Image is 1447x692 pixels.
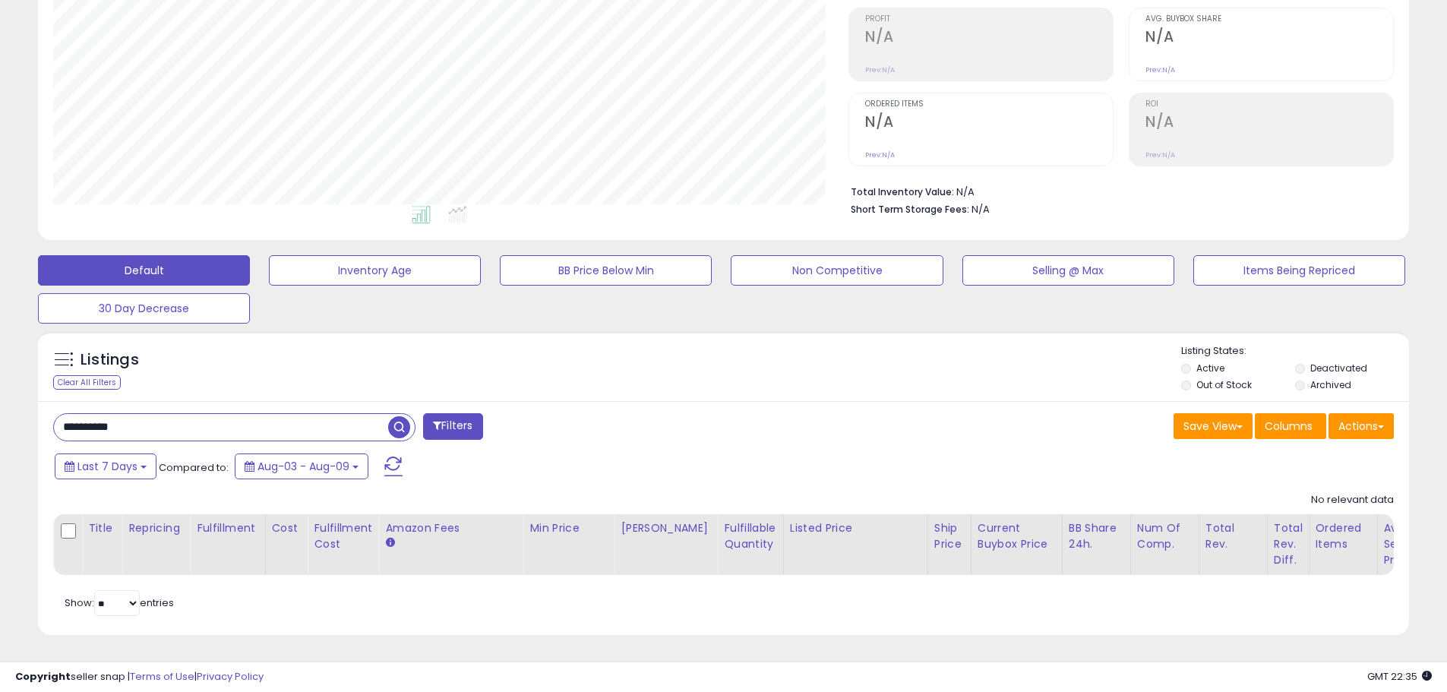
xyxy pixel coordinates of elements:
[128,520,184,536] div: Repricing
[55,453,156,479] button: Last 7 Days
[1196,378,1252,391] label: Out of Stock
[88,520,115,536] div: Title
[15,670,264,684] div: seller snap | |
[159,460,229,475] span: Compared to:
[1384,520,1439,568] div: Avg Selling Price
[865,113,1113,134] h2: N/A
[865,15,1113,24] span: Profit
[1145,150,1175,160] small: Prev: N/A
[1137,520,1193,552] div: Num of Comp.
[314,520,372,552] div: Fulfillment Cost
[731,255,943,286] button: Non Competitive
[81,349,139,371] h5: Listings
[1311,493,1394,507] div: No relevant data
[197,669,264,684] a: Privacy Policy
[1310,378,1351,391] label: Archived
[1145,113,1393,134] h2: N/A
[269,255,481,286] button: Inventory Age
[1274,520,1303,568] div: Total Rev. Diff.
[1181,344,1409,359] p: Listing States:
[1310,362,1367,374] label: Deactivated
[197,520,258,536] div: Fulfillment
[529,520,608,536] div: Min Price
[1145,28,1393,49] h2: N/A
[1367,669,1432,684] span: 2025-08-17 22:35 GMT
[1145,15,1393,24] span: Avg. Buybox Share
[1205,520,1261,552] div: Total Rev.
[865,28,1113,49] h2: N/A
[500,255,712,286] button: BB Price Below Min
[130,669,194,684] a: Terms of Use
[65,596,174,610] span: Show: entries
[53,375,121,390] div: Clear All Filters
[851,203,969,216] b: Short Term Storage Fees:
[385,536,394,550] small: Amazon Fees.
[38,293,250,324] button: 30 Day Decrease
[851,185,954,198] b: Total Inventory Value:
[865,100,1113,109] span: Ordered Items
[1265,419,1313,434] span: Columns
[1255,413,1326,439] button: Columns
[272,520,302,536] div: Cost
[77,459,137,474] span: Last 7 Days
[851,182,1382,200] li: N/A
[1145,65,1175,74] small: Prev: N/A
[235,453,368,479] button: Aug-03 - Aug-09
[978,520,1056,552] div: Current Buybox Price
[962,255,1174,286] button: Selling @ Max
[724,520,776,552] div: Fulfillable Quantity
[865,150,895,160] small: Prev: N/A
[934,520,965,552] div: Ship Price
[1145,100,1393,109] span: ROI
[1316,520,1371,552] div: Ordered Items
[257,459,349,474] span: Aug-03 - Aug-09
[38,255,250,286] button: Default
[423,413,482,440] button: Filters
[865,65,895,74] small: Prev: N/A
[1196,362,1224,374] label: Active
[1069,520,1124,552] div: BB Share 24h.
[790,520,921,536] div: Listed Price
[15,669,71,684] strong: Copyright
[972,202,990,216] span: N/A
[385,520,517,536] div: Amazon Fees
[621,520,711,536] div: [PERSON_NAME]
[1174,413,1253,439] button: Save View
[1193,255,1405,286] button: Items Being Repriced
[1329,413,1394,439] button: Actions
